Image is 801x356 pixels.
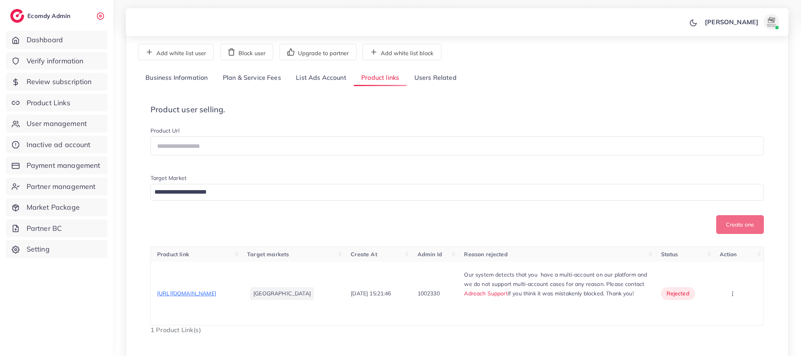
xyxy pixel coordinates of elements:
[27,119,87,129] span: User management
[27,140,91,150] span: Inactive ad account
[138,70,215,86] a: Business Information
[220,44,273,60] button: Block user
[6,178,108,196] a: Partner management
[763,14,779,30] img: avatar
[6,219,108,237] a: Partner BC
[464,290,507,297] a: Adreach Support
[418,289,440,298] p: 1002330
[10,9,24,23] img: logo
[362,44,441,60] button: Add white list block
[215,70,289,86] a: Plan & Service Fees
[157,290,216,297] span: [URL][DOMAIN_NAME]
[247,251,289,258] span: Target markets
[407,70,464,86] a: Users Related
[27,160,100,171] span: Payment management
[464,251,507,258] span: Reason rejected
[138,44,214,60] button: Add white list user
[27,12,72,20] h2: Ecomdy Admin
[701,14,782,30] a: [PERSON_NAME]avatar
[6,240,108,258] a: Setting
[720,251,737,258] span: Action
[151,105,764,114] h4: Product user selling.
[6,198,108,216] a: Market Package
[661,251,678,258] span: Status
[6,73,108,91] a: Review subscription
[6,156,108,174] a: Payment management
[27,244,50,254] span: Setting
[289,70,354,86] a: List Ads Account
[27,98,70,108] span: Product Links
[151,184,764,201] div: Search for option
[354,70,407,86] a: Product links
[151,127,179,135] label: Product Url
[6,94,108,112] a: Product Links
[705,17,758,27] p: [PERSON_NAME]
[351,251,377,258] span: Create At
[27,182,96,192] span: Partner management
[27,35,63,45] span: Dashboard
[27,56,84,66] span: Verify information
[151,174,186,182] label: Target Market
[6,52,108,70] a: Verify information
[27,223,62,234] span: Partner BC
[464,271,647,288] span: Our system detects that you have a multi-account on our platform and we do not support multi-acco...
[250,287,314,300] li: [GEOGRAPHIC_DATA]
[6,31,108,49] a: Dashboard
[27,77,92,87] span: Review subscription
[667,289,690,297] span: rejected
[351,289,391,298] p: [DATE] 15:21:46
[157,251,189,258] span: Product link
[508,290,634,297] span: if you think it was mistakenly blocked. Thank you!
[27,202,80,212] span: Market Package
[418,251,442,258] span: Admin Id
[6,136,108,154] a: Inactive ad account
[716,215,764,234] button: Create one
[151,326,201,334] span: 1 Product Link(s)
[6,115,108,133] a: User management
[10,9,72,23] a: logoEcomdy Admin
[280,44,357,60] button: Upgrade to partner
[152,186,754,198] input: Search for option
